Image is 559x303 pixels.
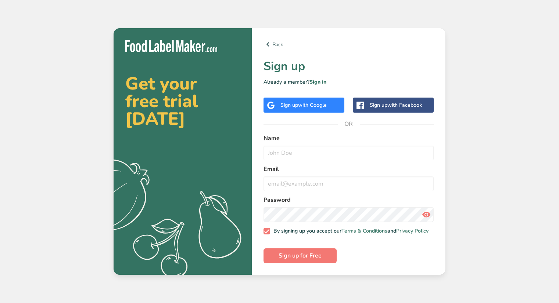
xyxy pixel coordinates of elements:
h2: Get your free trial [DATE] [125,75,240,128]
a: Terms & Conditions [341,227,387,234]
input: email@example.com [264,176,434,191]
img: Food Label Maker [125,40,217,52]
a: Sign in [309,79,326,85]
a: Back [264,40,434,49]
input: John Doe [264,146,434,160]
span: with Facebook [387,102,422,109]
button: Sign up for Free [264,248,337,263]
h1: Sign up [264,58,434,75]
span: By signing up you accept our and [270,228,429,234]
label: Email [264,165,434,174]
label: Name [264,134,434,143]
span: OR [338,113,360,135]
div: Sign up [280,101,327,109]
div: Sign up [370,101,422,109]
label: Password [264,196,434,204]
span: with Google [298,102,327,109]
a: Privacy Policy [396,227,429,234]
p: Already a member? [264,78,434,86]
span: Sign up for Free [279,251,322,260]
